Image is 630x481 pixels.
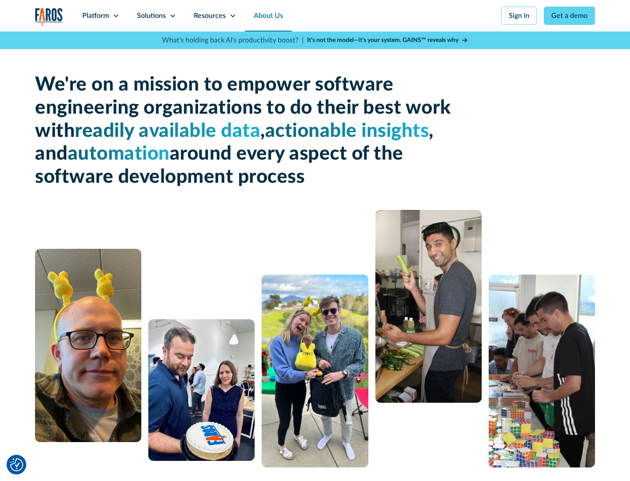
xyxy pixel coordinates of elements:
[265,122,429,141] span: actionable insights
[489,275,595,467] img: 5 people constructing a puzzle from Rubik's cubes
[75,122,260,141] span: readily available data
[10,458,23,471] button: Cookie Settings
[262,275,368,467] img: A man and a woman standing next to each other.
[137,10,166,21] div: Solutions
[35,249,141,442] img: A man with glasses and a bald head wearing a yellow bunny headband.
[82,10,109,21] div: Platform
[35,8,63,26] a: home
[544,7,595,25] a: Get a demo
[375,210,482,403] img: man cooking with celery
[307,36,468,45] a: It’s not the model—it’s your system. GAINS™ reveals why
[501,7,537,25] a: Sign in
[162,35,304,45] p: What's holding back AI's productivity boost? |
[194,10,226,21] div: Resources
[307,37,458,43] strong: It’s not the model—it’s your system. GAINS™ reveals why
[68,144,170,164] span: automation
[10,458,23,471] img: Revisit consent button
[35,73,455,189] h1: We're on a mission to empower software engineering organizations to do their best work with , , a...
[35,8,63,26] img: Logo of the analytics and reporting company Faros.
